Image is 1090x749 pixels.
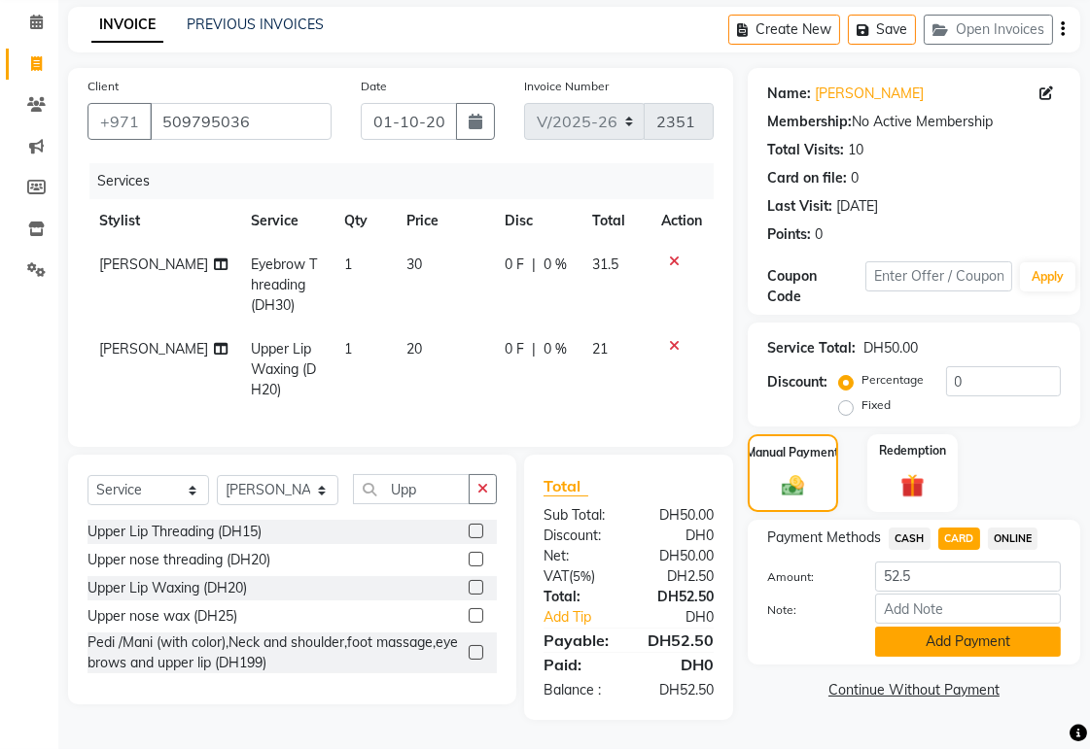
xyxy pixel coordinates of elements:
div: Upper Lip Waxing (DH20) [88,578,247,598]
button: Create New [728,15,840,45]
div: Total Visits: [767,140,844,160]
div: DH0 [646,607,728,628]
div: Sub Total: [529,505,629,526]
th: Action [650,199,714,243]
span: 20 [406,340,422,357]
a: INVOICE [91,8,163,43]
span: [PERSON_NAME] [99,255,208,273]
div: DH50.00 [629,546,729,566]
div: Last Visit: [767,196,832,217]
a: PREVIOUS INVOICES [187,16,324,33]
div: Discount: [529,526,629,546]
label: Amount: [753,568,861,586]
th: Stylist [88,199,239,243]
span: Payment Methods [767,528,881,548]
label: Client [88,78,119,95]
div: 0 [815,224,823,245]
div: Card on file: [767,168,847,188]
div: DH2.50 [629,566,729,587]
span: 0 % [544,339,567,359]
a: Continue Without Payment [752,680,1076,700]
div: Points: [767,224,811,245]
span: 0 F [505,255,524,275]
button: Save [848,15,916,45]
label: Percentage [861,371,924,389]
button: Open Invoices [924,15,1053,45]
a: [PERSON_NAME] [815,84,924,104]
span: | [532,255,536,275]
button: Add Payment [875,627,1061,657]
th: Service [239,199,334,243]
input: Search or Scan [353,474,470,504]
span: 21 [592,340,608,357]
img: _gift.svg [894,471,932,500]
div: Upper nose threading (DH20) [88,550,270,570]
label: Date [361,78,387,95]
div: Name: [767,84,811,104]
div: DH0 [629,653,729,676]
div: [DATE] [836,196,878,217]
label: Redemption [879,442,946,460]
div: Upper nose wax (DH25) [88,606,237,627]
label: Invoice Number [524,78,609,95]
span: [PERSON_NAME] [99,340,208,357]
div: Paid: [529,653,629,676]
div: Service Total: [767,338,856,358]
label: Note: [753,601,861,619]
span: ONLINE [988,528,1038,550]
div: Total: [529,587,629,607]
div: Balance : [529,680,629,700]
div: DH52.50 [629,587,729,607]
div: 0 [851,168,859,188]
div: DH52.50 [629,629,729,652]
span: | [532,339,536,359]
div: DH0 [629,526,729,546]
th: Disc [493,199,580,243]
th: Total [580,199,650,243]
th: Qty [333,199,395,243]
input: Search by Name/Mobile/Email/Code [150,103,332,140]
img: _cash.svg [775,473,811,498]
span: 1 [344,340,352,357]
div: ( ) [529,566,629,587]
span: CARD [938,528,980,550]
span: Eyebrow Threading (DH30) [251,255,317,314]
div: DH52.50 [629,680,729,700]
input: Add Note [875,594,1061,624]
button: +971 [88,103,152,140]
span: 30 [406,255,422,273]
div: Discount: [767,372,827,392]
div: Payable: [529,629,629,652]
div: DH50.00 [863,338,918,358]
span: 5% [573,568,591,584]
div: No Active Membership [767,112,1061,132]
a: Add Tip [529,607,646,628]
span: 0 % [544,255,567,275]
span: CASH [889,528,931,550]
input: Amount [875,562,1061,592]
div: Membership: [767,112,852,132]
th: Price [395,199,493,243]
span: Upper Lip Waxing (DH20) [251,340,316,398]
button: Apply [1020,262,1075,291]
label: Manual Payment [747,444,840,461]
span: Vat [544,567,569,585]
input: Enter Offer / Coupon Code [865,261,1012,291]
label: Fixed [861,396,891,414]
div: Upper Lip Threading (DH15) [88,522,262,542]
div: Coupon Code [767,266,865,307]
div: 10 [848,140,863,160]
div: Pedi /Mani (with color),Neck and shoulder,foot massage,eyebrows and upper lip (DH199) [88,632,461,673]
div: Net: [529,546,629,566]
span: 0 F [505,339,524,359]
span: Total [544,476,588,496]
span: 31.5 [592,255,618,273]
div: DH50.00 [629,505,729,526]
span: 1 [344,255,352,273]
div: Services [89,163,728,199]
